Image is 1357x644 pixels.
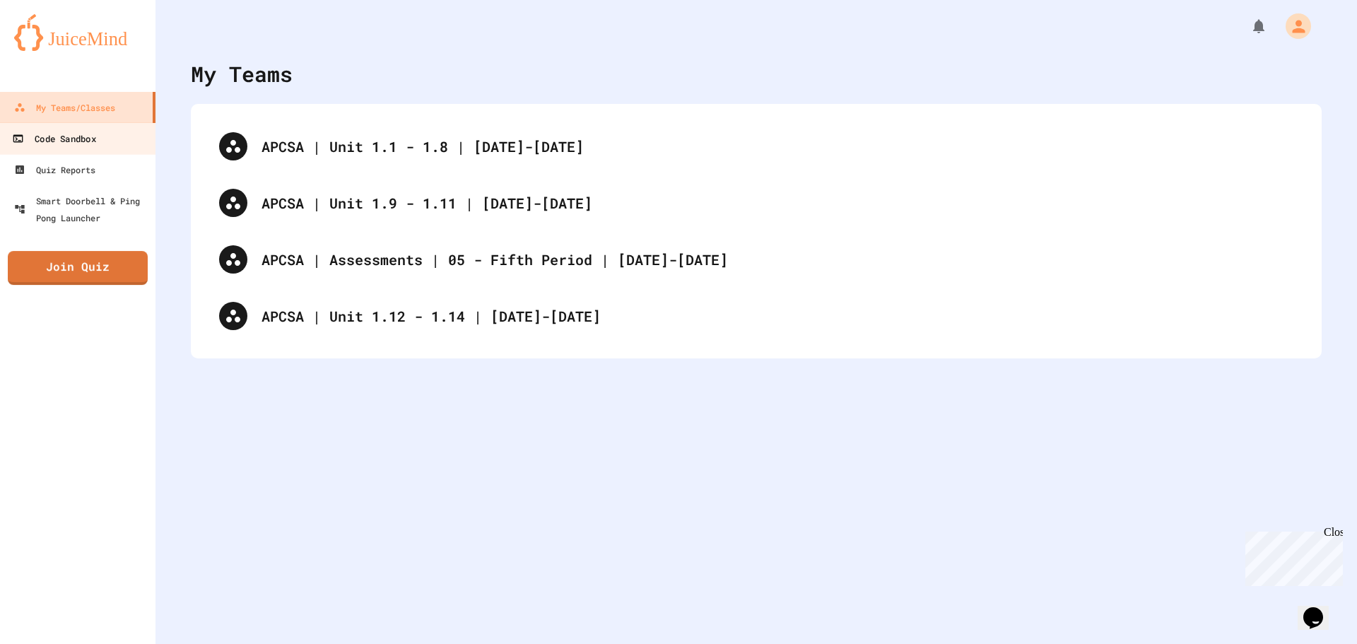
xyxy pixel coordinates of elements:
iframe: chat widget [1298,587,1343,630]
iframe: chat widget [1240,526,1343,586]
div: Quiz Reports [14,161,95,178]
div: APCSA | Unit 1.1 - 1.8 | [DATE]-[DATE] [262,136,1293,157]
div: My Teams/Classes [14,99,115,116]
div: APCSA | Unit 1.12 - 1.14 | [DATE]-[DATE] [205,288,1308,344]
div: APCSA | Assessments | 05 - Fifth Period | [DATE]-[DATE] [205,231,1308,288]
div: APCSA | Unit 1.12 - 1.14 | [DATE]-[DATE] [262,305,1293,327]
div: Chat with us now!Close [6,6,98,90]
div: My Notifications [1224,14,1271,38]
div: APCSA | Unit 1.1 - 1.8 | [DATE]-[DATE] [205,118,1308,175]
div: APCSA | Assessments | 05 - Fifth Period | [DATE]-[DATE] [262,249,1293,270]
div: My Account [1271,10,1315,42]
div: APCSA | Unit 1.9 - 1.11 | [DATE]-[DATE] [205,175,1308,231]
div: Code Sandbox [12,130,95,148]
a: Join Quiz [8,251,148,285]
div: Smart Doorbell & Ping Pong Launcher [14,192,150,226]
img: logo-orange.svg [14,14,141,51]
div: APCSA | Unit 1.9 - 1.11 | [DATE]-[DATE] [262,192,1293,213]
div: My Teams [191,58,293,90]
